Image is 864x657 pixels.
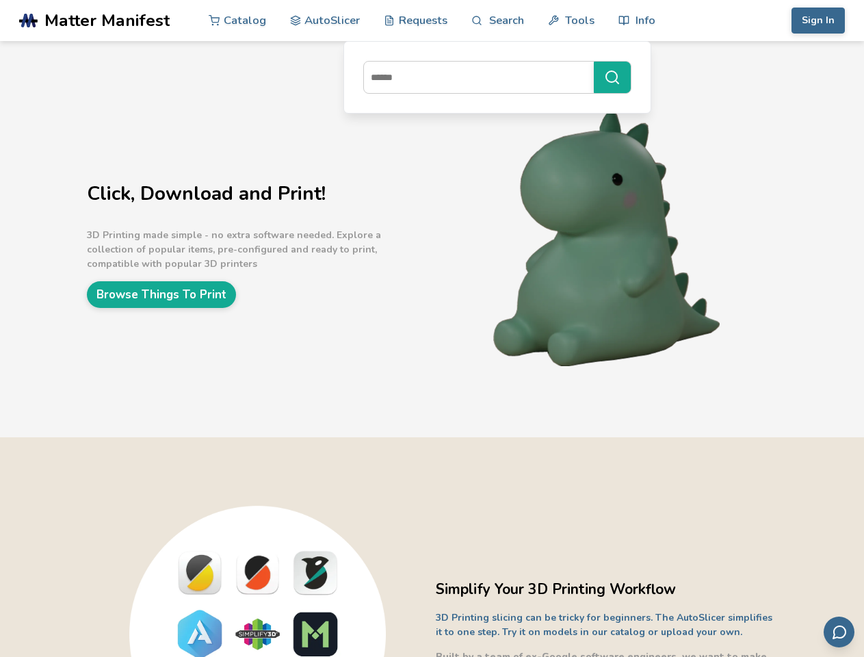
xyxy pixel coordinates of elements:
p: 3D Printing slicing can be tricky for beginners. The AutoSlicer simplifies it to one step. Try it... [436,610,778,639]
h1: Click, Download and Print! [87,183,429,205]
button: Sign In [791,8,845,34]
h2: Simplify Your 3D Printing Workflow [436,579,778,600]
p: 3D Printing made simple - no extra software needed. Explore a collection of popular items, pre-co... [87,228,429,271]
button: Send feedback via email [824,617,854,647]
span: Matter Manifest [44,11,170,30]
a: Browse Things To Print [87,281,236,308]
